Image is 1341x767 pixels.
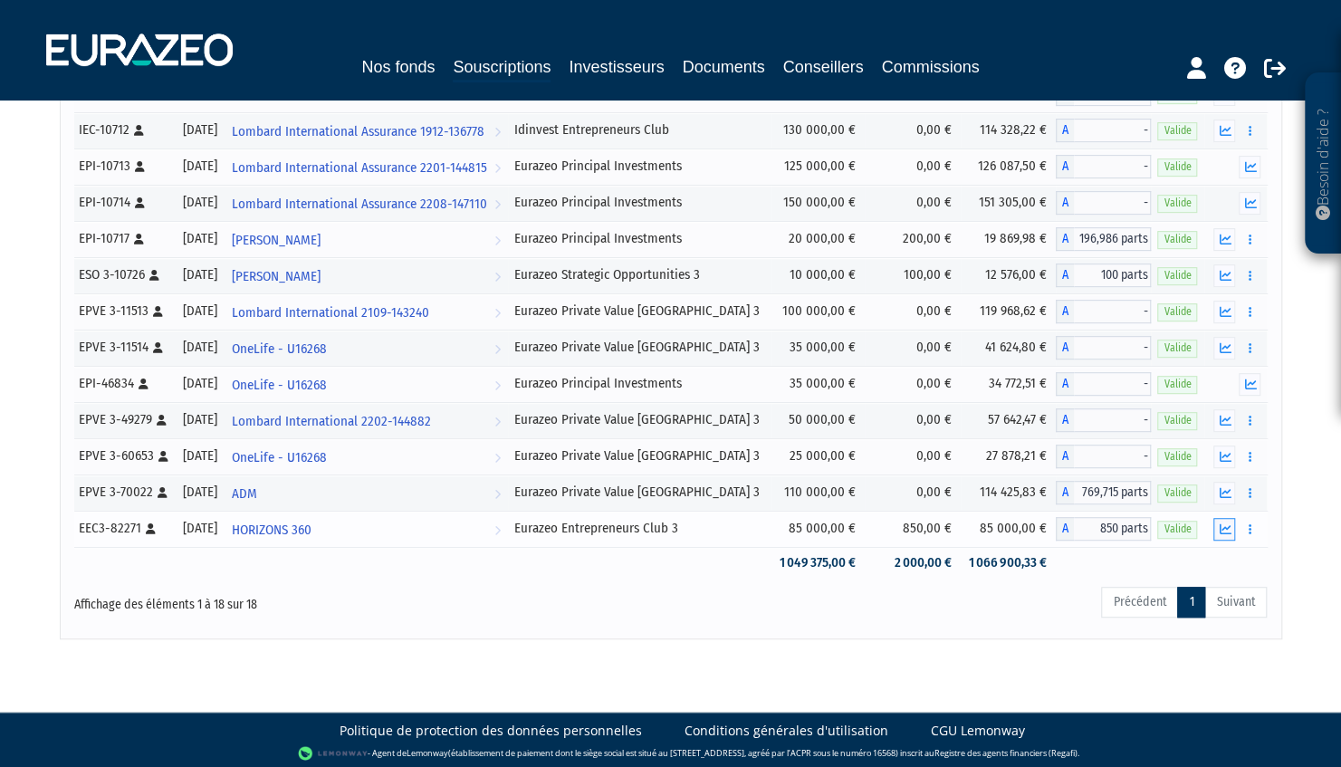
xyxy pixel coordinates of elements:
[1074,372,1151,396] span: -
[1157,340,1197,357] span: Valide
[1056,408,1074,432] span: A
[1074,155,1151,178] span: -
[1056,227,1074,251] span: A
[1056,155,1151,178] div: A - Eurazeo Principal Investments
[18,744,1323,762] div: - Agent de (établissement de paiement dont le siège social est situé au [STREET_ADDRESS], agréé p...
[232,441,327,475] span: OneLife - U16268
[514,519,765,538] div: Eurazeo Entrepreneurs Club 3
[79,338,170,357] div: EPVE 3-11514
[683,54,765,80] a: Documents
[225,511,508,547] a: HORIZONS 360
[514,229,765,248] div: Eurazeo Principal Investments
[514,410,765,429] div: Eurazeo Private Value [GEOGRAPHIC_DATA] 3
[1074,517,1151,541] span: 850 parts
[865,293,961,330] td: 0,00 €
[494,405,501,438] i: Voir l'investisseur
[771,293,865,330] td: 100 000,00 €
[771,438,865,475] td: 25 000,00 €
[865,185,961,221] td: 0,00 €
[232,187,487,221] span: Lombard International Assurance 2208-147110
[79,483,170,502] div: EPVE 3-70022
[1157,231,1197,248] span: Valide
[79,265,170,284] div: ESO 3-10726
[183,446,218,465] div: [DATE]
[1056,119,1151,142] div: A - Idinvest Entrepreneurs Club
[1056,264,1151,287] div: A - Eurazeo Strategic Opportunities 3
[232,477,257,511] span: ADM
[225,438,508,475] a: OneLife - U16268
[361,54,435,80] a: Nos fonds
[685,722,888,740] a: Conditions générales d'utilisation
[569,54,664,80] a: Investisseurs
[183,483,218,502] div: [DATE]
[494,260,501,293] i: Voir l'investisseur
[183,519,218,538] div: [DATE]
[771,257,865,293] td: 10 000,00 €
[771,511,865,547] td: 85 000,00 €
[865,475,961,511] td: 0,00 €
[514,193,765,212] div: Eurazeo Principal Investments
[232,332,327,366] span: OneLife - U16268
[74,585,556,614] div: Affichage des éléments 1 à 18 sur 18
[1056,445,1074,468] span: A
[514,302,765,321] div: Eurazeo Private Value [GEOGRAPHIC_DATA] 3
[225,149,508,185] a: Lombard International Assurance 2201-144815
[1157,448,1197,465] span: Valide
[514,338,765,357] div: Eurazeo Private Value [GEOGRAPHIC_DATA] 3
[494,296,501,330] i: Voir l'investisseur
[153,306,163,317] i: [Français] Personne physique
[494,477,501,511] i: Voir l'investisseur
[514,265,765,284] div: Eurazeo Strategic Opportunities 3
[225,366,508,402] a: OneLife - U16268
[453,54,551,82] a: Souscriptions
[1056,227,1151,251] div: A - Eurazeo Principal Investments
[79,302,170,321] div: EPVE 3-11513
[225,112,508,149] a: Lombard International Assurance 1912-136778
[1056,481,1151,504] div: A - Eurazeo Private Value Europe 3
[232,369,327,402] span: OneLife - U16268
[183,120,218,139] div: [DATE]
[1056,300,1151,323] div: A - Eurazeo Private Value Europe 3
[1157,376,1197,393] span: Valide
[407,746,448,758] a: Lemonway
[225,185,508,221] a: Lombard International Assurance 2208-147110
[135,161,145,172] i: [Français] Personne physique
[149,270,159,281] i: [Français] Personne physique
[1056,155,1074,178] span: A
[158,451,168,462] i: [Français] Personne physique
[494,224,501,257] i: Voir l'investisseur
[232,224,321,257] span: [PERSON_NAME]
[139,379,148,389] i: [Français] Personne physique
[79,120,170,139] div: IEC-10712
[771,185,865,221] td: 150 000,00 €
[79,519,170,538] div: EEC3-82271
[153,342,163,353] i: [Français] Personne physique
[183,302,218,321] div: [DATE]
[225,475,508,511] a: ADM
[771,149,865,185] td: 125 000,00 €
[865,438,961,475] td: 0,00 €
[1177,587,1205,618] a: 1
[1056,408,1151,432] div: A - Eurazeo Private Value Europe 3
[961,185,1056,221] td: 151 305,00 €
[961,402,1056,438] td: 57 642,47 €
[514,157,765,176] div: Eurazeo Principal Investments
[771,221,865,257] td: 20 000,00 €
[232,260,321,293] span: [PERSON_NAME]
[183,338,218,357] div: [DATE]
[961,257,1056,293] td: 12 576,00 €
[79,374,170,393] div: EPI-46834
[232,151,487,185] span: Lombard International Assurance 2201-144815
[771,547,865,579] td: 1 049 375,00 €
[771,330,865,366] td: 35 000,00 €
[1074,408,1151,432] span: -
[494,369,501,402] i: Voir l'investisseur
[494,115,501,149] i: Voir l'investisseur
[865,330,961,366] td: 0,00 €
[961,547,1056,579] td: 1 066 900,33 €
[961,438,1056,475] td: 27 878,21 €
[1056,336,1151,360] div: A - Eurazeo Private Value Europe 3
[1074,264,1151,287] span: 100 parts
[1056,517,1074,541] span: A
[494,151,501,185] i: Voir l'investisseur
